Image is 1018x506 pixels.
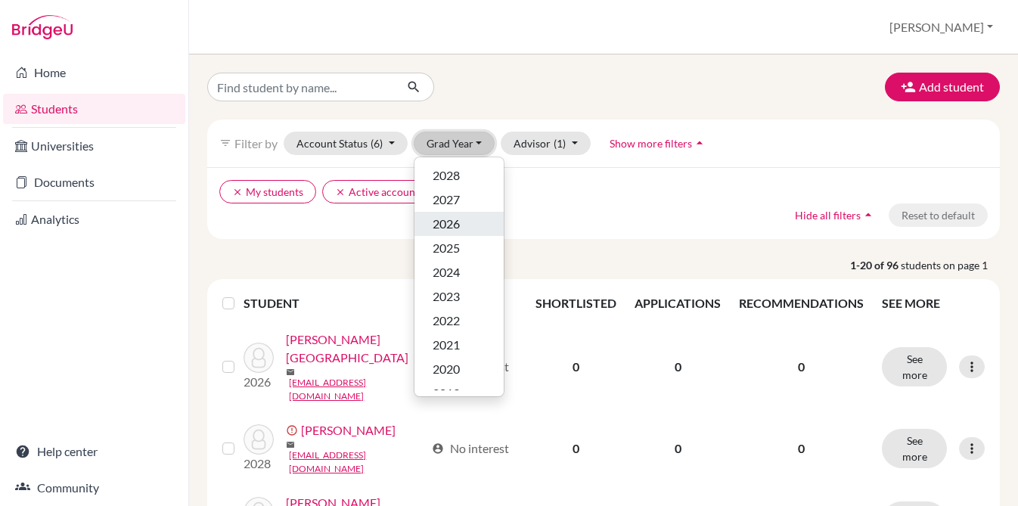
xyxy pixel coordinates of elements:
span: error_outline [286,424,301,436]
button: 2025 [414,236,504,260]
span: students on page 1 [901,257,1000,273]
button: 2023 [414,284,504,309]
button: clearMy students [219,180,316,203]
a: Home [3,57,185,88]
a: Universities [3,131,185,161]
i: clear [335,187,346,197]
span: Hide all filters [795,209,861,222]
button: Reset to default [889,203,988,227]
button: Add student [885,73,1000,101]
span: 2022 [433,312,460,330]
button: Show more filtersarrow_drop_up [597,132,720,155]
button: Advisor(1) [501,132,591,155]
th: SEE MORE [873,285,994,321]
a: Analytics [3,204,185,234]
span: 2021 [433,336,460,354]
td: 0 [526,321,625,412]
button: 2024 [414,260,504,284]
a: Documents [3,167,185,197]
img: Aguilar, Santiago [244,343,274,373]
img: Aguilar , Carlotha [244,424,274,455]
a: Students [3,94,185,124]
button: 2020 [414,357,504,381]
span: 2023 [433,287,460,306]
button: Grad Year [414,132,495,155]
span: mail [286,368,295,377]
a: [EMAIL_ADDRESS][DOMAIN_NAME] [289,376,425,403]
i: arrow_drop_up [692,135,707,151]
button: Account Status(6) [284,132,408,155]
p: 0 [739,358,864,376]
span: 2026 [433,215,460,233]
button: 2028 [414,163,504,188]
a: [EMAIL_ADDRESS][DOMAIN_NAME] [289,449,425,476]
span: 2024 [433,263,460,281]
p: 2028 [244,455,274,473]
a: [PERSON_NAME][GEOGRAPHIC_DATA] [286,331,425,367]
th: SHORTLISTED [526,285,625,321]
span: Show more filters [610,137,692,150]
th: APPLICATIONS [625,285,730,321]
input: Find student by name... [207,73,395,101]
span: 2020 [433,360,460,378]
span: mail [286,440,295,449]
span: Filter by [234,136,278,151]
span: 2027 [433,191,460,209]
td: 0 [625,321,730,412]
p: 0 [739,439,864,458]
i: filter_list [219,137,231,149]
button: 2021 [414,333,504,357]
img: Bridge-U [12,15,73,39]
span: 2025 [433,239,460,257]
button: 2027 [414,188,504,212]
th: STUDENT [244,285,423,321]
div: No interest [432,439,509,458]
button: 2022 [414,309,504,333]
button: clearActive accounts [322,180,436,203]
td: 0 [625,412,730,485]
p: 2026 [244,373,274,391]
strong: 1-20 of 96 [850,257,901,273]
span: account_circle [432,442,444,455]
span: 2019 [433,384,460,402]
i: arrow_drop_up [861,207,876,222]
a: [PERSON_NAME] [301,421,396,439]
a: Community [3,473,185,503]
span: 2028 [433,166,460,185]
div: Grad Year [414,157,504,397]
a: Help center [3,436,185,467]
button: See more [882,429,947,468]
button: 2026 [414,212,504,236]
span: (1) [554,137,566,150]
button: See more [882,347,947,386]
span: (6) [371,137,383,150]
th: RECOMMENDATIONS [730,285,873,321]
i: clear [232,187,243,197]
button: 2019 [414,381,504,405]
button: Hide all filtersarrow_drop_up [782,203,889,227]
button: [PERSON_NAME] [883,13,1000,42]
td: 0 [526,412,625,485]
